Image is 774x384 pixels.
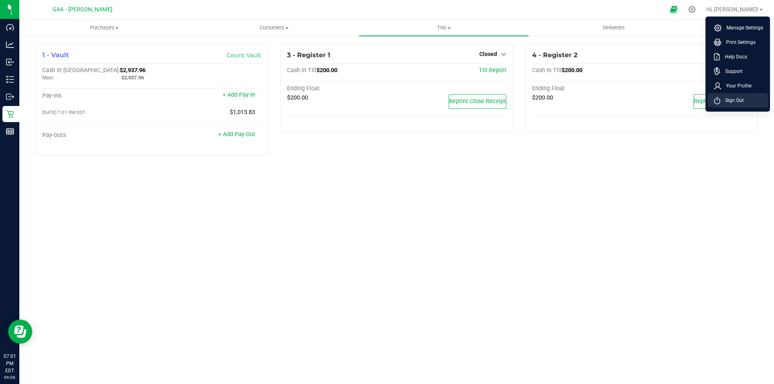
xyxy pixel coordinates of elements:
span: Help Docs [720,53,747,61]
span: Reprint Close Receipt [449,98,506,105]
inline-svg: Inventory [6,75,14,83]
a: Till Report [479,67,506,74]
inline-svg: Analytics [6,41,14,49]
span: [DATE] 7:01 PM EDT [42,110,85,115]
li: Sign Out [707,93,768,108]
p: 09/26 [4,374,16,380]
span: Cash In Till [287,67,316,74]
span: Your Profile [721,82,751,90]
span: Hi, [PERSON_NAME]! [706,6,759,12]
div: Manage settings [687,6,697,13]
span: $200.00 [316,67,337,74]
span: Closed [479,51,497,57]
span: 4 - Register 2 [532,51,577,59]
span: Print Settings [721,38,755,46]
a: Tills [359,19,528,36]
div: Pay-Outs [42,132,152,139]
inline-svg: Retail [6,110,14,118]
a: + Add Pay-Out [218,131,255,138]
inline-svg: Outbound [6,93,14,101]
span: $200.00 [562,67,583,74]
inline-svg: Dashboard [6,23,14,31]
a: Support [714,67,765,75]
span: Open Ecommerce Menu [665,2,683,17]
inline-svg: Reports [6,127,14,135]
span: Support [720,67,743,75]
a: Count Vault [227,52,261,59]
a: Help Docs [714,53,765,61]
iframe: Resource center [8,320,32,344]
span: $2,937.96 [121,75,144,81]
span: Customers [189,24,358,31]
span: $200.00 [532,94,553,101]
a: Purchases [19,19,189,36]
div: Ending Float [532,85,642,92]
div: Pay-Ins [42,92,152,100]
a: Deliveries [529,19,699,36]
a: Customers [189,19,359,36]
span: Reprint Close Receipt [694,98,751,105]
inline-svg: Inbound [6,58,14,66]
span: GA4 - [PERSON_NAME] [52,6,112,13]
button: Reprint Close Receipt [449,94,506,109]
span: Manage Settings [722,24,763,32]
span: 1 - Vault [42,51,69,59]
span: Deliveries [592,24,636,31]
span: Purchases [19,24,189,31]
span: $2,937.96 [120,67,146,74]
span: 3 - Register 1 [287,51,330,59]
span: $1,013.83 [230,109,255,116]
div: Ending Float [287,85,397,92]
button: Reprint Close Receipt [693,94,751,109]
p: 07:01 PM EDT [4,353,16,374]
span: Main: [42,75,54,81]
a: + Add Pay-In [223,91,255,98]
span: Tills [359,24,528,31]
span: Cash In Till [532,67,562,74]
span: Cash In [GEOGRAPHIC_DATA]: [42,67,120,74]
span: Sign Out [720,96,744,104]
span: $200.00 [287,94,308,101]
